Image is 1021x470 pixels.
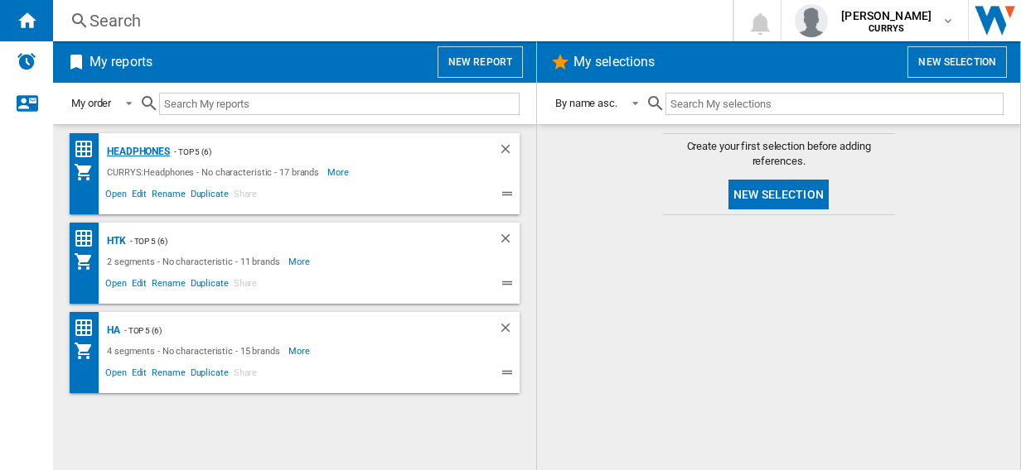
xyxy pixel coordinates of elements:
[103,162,327,182] div: CURRYS:Headphones - No characteristic - 17 brands
[907,46,1007,78] button: New selection
[438,46,523,78] button: New report
[231,276,260,295] span: Share
[103,341,288,361] div: 4 segments - No characteristic - 15 brands
[74,341,103,361] div: My Assortment
[159,93,520,115] input: Search My reports
[103,365,129,385] span: Open
[126,231,465,252] div: - top 5 (6)
[103,252,288,271] div: 2 segments - No characteristic - 11 brands
[288,252,312,271] span: More
[498,141,520,162] div: Delete
[71,97,111,109] div: My order
[841,7,931,24] span: [PERSON_NAME]
[74,162,103,182] div: My Assortment
[188,276,231,295] span: Duplicate
[149,186,187,206] span: Rename
[663,139,895,169] span: Create your first selection before adding references.
[129,186,150,206] span: Edit
[103,141,170,162] div: Headphones
[570,46,658,78] h2: My selections
[129,365,150,385] span: Edit
[327,162,351,182] span: More
[90,9,690,32] div: Search
[188,365,231,385] span: Duplicate
[103,231,126,252] div: HTK
[103,186,129,206] span: Open
[86,46,156,78] h2: My reports
[498,231,520,252] div: Delete
[129,276,150,295] span: Edit
[103,320,120,341] div: HA
[288,341,312,361] span: More
[74,139,103,160] div: Price Matrix
[665,93,1004,115] input: Search My selections
[74,318,103,338] div: Price Matrix
[17,51,36,71] img: alerts-logo.svg
[555,97,617,109] div: By name asc.
[74,228,103,249] div: Price Matrix
[170,141,465,162] div: - top 5 (6)
[795,4,828,37] img: profile.jpg
[231,365,260,385] span: Share
[74,252,103,271] div: My Assortment
[149,365,187,385] span: Rename
[149,276,187,295] span: Rename
[498,320,520,341] div: Delete
[188,186,231,206] span: Duplicate
[103,276,129,295] span: Open
[869,23,904,34] b: CURRYS
[231,186,260,206] span: Share
[120,320,465,341] div: - top 5 (6)
[728,180,829,209] button: New selection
